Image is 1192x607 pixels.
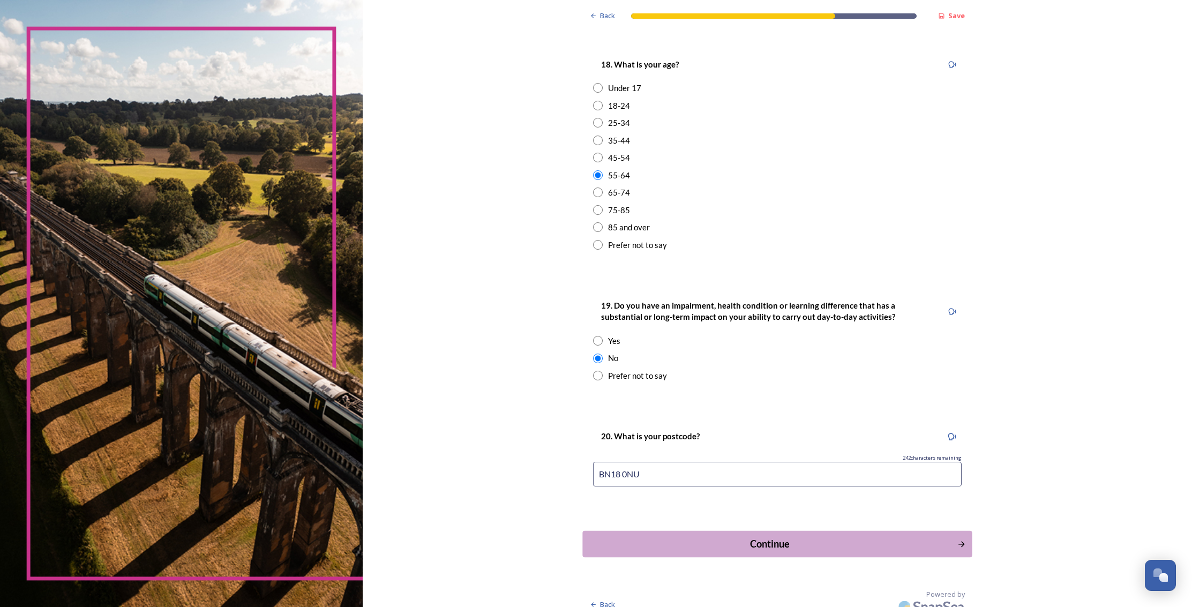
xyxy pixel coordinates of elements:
[608,370,667,382] div: Prefer not to say
[601,59,679,69] strong: 18. What is your age?
[608,82,641,94] div: Under 17
[608,352,618,364] div: No
[601,431,700,441] strong: 20. What is your postcode?
[608,117,630,129] div: 25-34
[608,169,630,182] div: 55-64
[608,100,630,112] div: 18-24
[601,301,897,321] strong: 19. Do you have an impairment, health condition or learning difference that has a substantial or ...
[903,454,962,462] span: 242 characters remaining
[582,531,972,557] button: Continue
[948,11,965,20] strong: Save
[608,152,630,164] div: 45-54
[608,204,630,216] div: 75-85
[589,537,951,551] div: Continue
[608,221,650,234] div: 85 and over
[608,186,630,199] div: 65-74
[1145,560,1176,591] button: Open Chat
[600,11,615,21] span: Back
[926,589,965,599] span: Powered by
[608,239,667,251] div: Prefer not to say
[608,335,620,347] div: Yes
[608,134,630,147] div: 35-44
